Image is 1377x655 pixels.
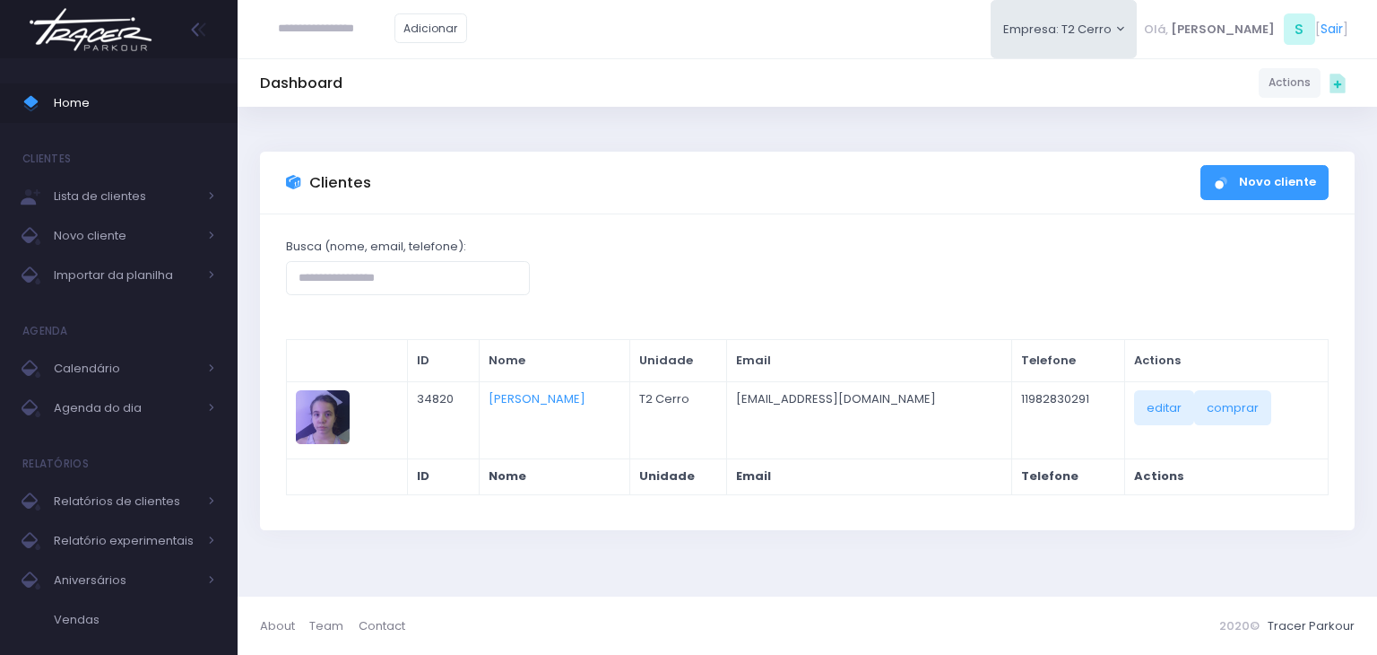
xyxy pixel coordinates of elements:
[22,313,68,349] h4: Agenda
[54,224,197,248] span: Novo cliente
[1137,9,1355,49] div: [ ]
[22,141,71,177] h4: Clientes
[480,458,630,494] th: Nome
[480,340,630,382] th: Nome
[54,397,197,420] span: Agenda do dia
[727,340,1012,382] th: Email
[630,340,727,382] th: Unidade
[408,381,480,458] td: 34820
[727,458,1012,494] th: Email
[309,174,371,192] h3: Clientes
[1200,165,1329,200] a: Novo cliente
[1134,390,1194,424] a: editar
[1219,617,1260,634] span: 2020©
[54,92,215,115] span: Home
[1125,458,1329,494] th: Actions
[1284,13,1315,45] span: S
[22,446,89,482] h4: Relatórios
[630,381,727,458] td: T2 Cerro
[1194,390,1271,424] a: comprar
[408,340,480,382] th: ID
[1144,21,1168,39] span: Olá,
[286,238,466,256] label: Busca (nome, email, telefone):
[359,608,405,643] a: Contact
[54,185,197,208] span: Lista de clientes
[54,490,197,513] span: Relatórios de clientes
[54,529,197,553] span: Relatório experimentais
[1268,617,1355,634] a: Tracer Parkour
[260,608,309,643] a: About
[1171,21,1275,39] span: [PERSON_NAME]
[54,357,197,380] span: Calendário
[1012,458,1125,494] th: Telefone
[1012,381,1125,458] td: 11982830291
[394,13,468,43] a: Adicionar
[727,381,1012,458] td: [EMAIL_ADDRESS][DOMAIN_NAME]
[1125,340,1329,382] th: Actions
[1259,68,1321,98] a: Actions
[408,458,480,494] th: ID
[630,458,727,494] th: Unidade
[489,390,585,407] a: [PERSON_NAME]
[54,264,197,287] span: Importar da planilha
[54,569,197,592] span: Aniversários
[260,74,342,92] h5: Dashboard
[309,608,358,643] a: Team
[54,608,215,632] span: Vendas
[1012,340,1125,382] th: Telefone
[1321,20,1343,39] a: Sair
